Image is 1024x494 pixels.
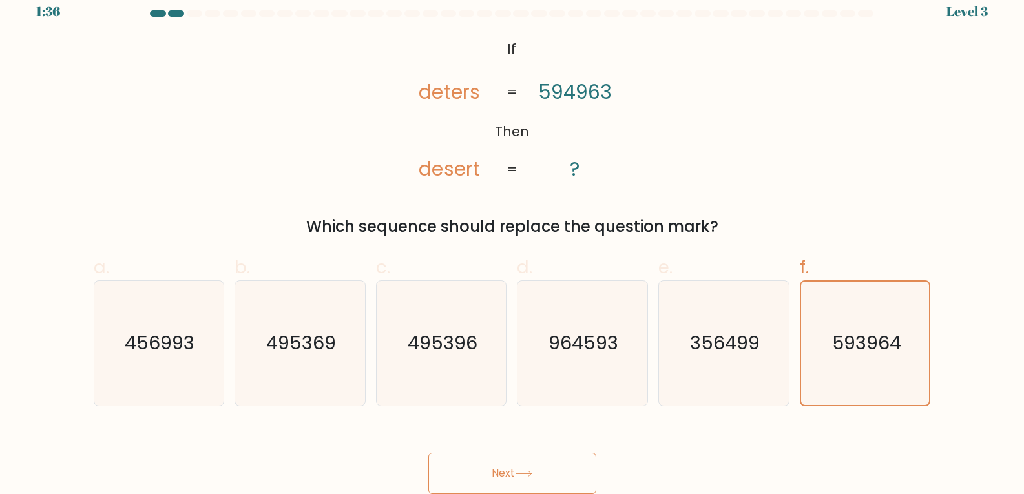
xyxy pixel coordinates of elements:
[235,254,250,280] span: b.
[507,83,517,101] tspan: =
[36,2,60,21] div: 1:36
[570,156,580,182] tspan: ?
[517,254,532,280] span: d.
[508,39,517,58] tspan: If
[94,254,109,280] span: a.
[125,330,195,356] text: 456993
[538,79,611,105] tspan: 594963
[658,254,673,280] span: e.
[419,79,480,105] tspan: deters
[800,254,809,280] span: f.
[690,330,760,356] text: 356499
[946,2,988,21] div: Level 3
[266,330,336,356] text: 495369
[408,330,477,356] text: 495396
[376,254,390,280] span: c.
[495,122,529,141] tspan: Then
[392,36,632,184] svg: @import url('[URL][DOMAIN_NAME]);
[428,453,596,494] button: Next
[507,160,517,178] tspan: =
[832,330,901,356] text: 593964
[101,215,923,238] div: Which sequence should replace the question mark?
[419,156,480,182] tspan: desert
[549,330,619,356] text: 964593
